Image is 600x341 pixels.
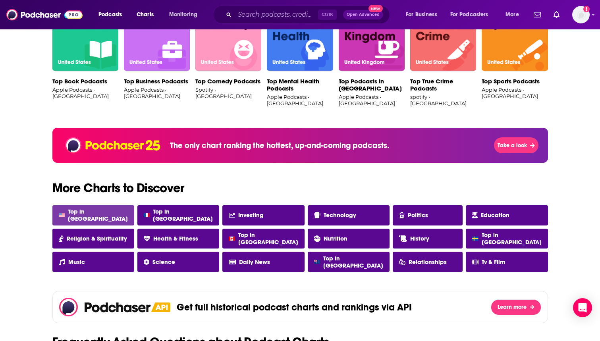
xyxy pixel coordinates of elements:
input: Search podcasts, credits, & more... [235,8,318,21]
span: Health & Fitness [153,235,198,242]
a: Religion & Spirituality [52,229,134,249]
span: Open Advanced [347,13,380,17]
p: Top Mental Health Podcasts [267,78,333,92]
a: Show notifications dropdown [531,8,544,21]
a: Science [137,252,219,272]
p: Top Business Podcasts [124,78,190,85]
a: Health & Fitness [137,229,219,249]
img: Podchaser - Follow, Share and Rate Podcasts [6,7,83,22]
span: Top in [GEOGRAPHIC_DATA] [323,255,383,269]
img: banner-Top Comedy Podcasts [195,5,261,71]
a: banner-Top Book PodcastsTop Book PodcastsApple Podcasts • [GEOGRAPHIC_DATA] [52,5,118,109]
p: Apple Podcasts • [GEOGRAPHIC_DATA] [339,94,405,106]
button: open menu [164,8,208,21]
span: New [368,5,383,12]
span: Ctrl K [318,10,337,20]
img: banner-Top Podcasts in United Kingdom [339,5,405,71]
p: Top True Crime Podcasts [410,78,476,92]
img: User Profile [572,6,590,23]
a: Investing [222,205,304,225]
a: Music [52,252,134,272]
p: Apple Podcasts • [GEOGRAPHIC_DATA] [52,87,118,99]
span: Technology [324,212,356,219]
div: Search podcasts, credits, & more... [220,6,397,24]
span: Tv & Film [482,258,505,266]
img: Podchaser API banner [151,302,170,312]
span: Religion & Spirituality [67,235,127,242]
span: Nutrition [324,235,347,242]
p: Get full historical podcast charts and rankings via API [177,301,412,313]
a: Politics [393,205,463,225]
span: Music [68,258,85,266]
a: banner-Top Comedy PodcastsTop Comedy PodcastsSpotify • [GEOGRAPHIC_DATA] [195,5,261,109]
span: Top in [GEOGRAPHIC_DATA] [238,231,298,246]
img: banner-Top Mental Health Podcasts [267,5,333,71]
a: Tv & Film [466,252,548,272]
a: Relationships [393,252,463,272]
h2: More Charts to Discover [46,182,554,195]
a: Top in [GEOGRAPHIC_DATA] [52,205,134,225]
a: Nutrition [308,229,390,249]
span: Charts [137,9,154,20]
p: Top Book Podcasts [52,78,118,85]
img: Podchaser - Follow, Share and Rate Podcasts [59,298,152,316]
span: Top in [GEOGRAPHIC_DATA] [153,208,213,222]
span: Science [152,258,175,266]
span: More [505,9,519,20]
p: Apple Podcasts • [GEOGRAPHIC_DATA] [267,94,333,106]
button: Take a look [494,137,538,153]
a: Top in [GEOGRAPHIC_DATA] [137,205,219,225]
span: Relationships [409,258,447,266]
p: Top Podcasts in [GEOGRAPHIC_DATA] [339,78,405,92]
button: open menu [445,8,500,21]
a: banner-Top Mental Health PodcastsTop Mental Health PodcastsApple Podcasts • [GEOGRAPHIC_DATA] [267,5,333,109]
a: History [393,229,463,249]
span: Podcasts [98,9,122,20]
button: Learn more [491,299,541,315]
p: Apple Podcasts • [GEOGRAPHIC_DATA] [124,87,190,99]
span: For Business [406,9,437,20]
span: Investing [238,212,264,219]
span: Monitoring [169,9,197,20]
button: open menu [500,8,529,21]
svg: Add a profile image [583,6,590,12]
a: Top in [GEOGRAPHIC_DATA] [308,252,390,272]
span: Politics [408,212,428,219]
a: Technology [308,205,390,225]
p: The only chart ranking the hottest, up-and-coming podcasts. [170,141,389,150]
span: Learn more [498,304,527,310]
a: Top in [GEOGRAPHIC_DATA] [466,229,548,249]
p: Top Sports Podcasts [482,78,548,85]
a: Education [466,205,548,225]
button: open menu [93,8,132,21]
a: banner-Top Business PodcastsTop Business PodcastsApple Podcasts • [GEOGRAPHIC_DATA] [124,5,190,109]
span: Top in [GEOGRAPHIC_DATA] [482,231,542,246]
span: Education [481,212,509,219]
span: Logged in as Maria.Tullin [572,6,590,23]
a: banner-Top True Crime PodcastsTop True Crime Podcastsspotify • [GEOGRAPHIC_DATA] [410,5,476,109]
button: Open AdvancedNew [343,10,383,19]
img: banner-Top True Crime Podcasts [410,5,476,71]
span: Take a look [498,142,527,149]
p: Apple Podcasts • [GEOGRAPHIC_DATA] [482,87,548,99]
a: Top in [GEOGRAPHIC_DATA] [222,229,304,249]
a: Daily News [222,252,304,272]
a: banner-Top Sports PodcastsTop Sports PodcastsApple Podcasts • [GEOGRAPHIC_DATA] [482,5,548,109]
img: banner-Top Sports Podcasts [482,5,548,71]
img: Podchaser 25 banner [65,136,160,155]
p: spotify • [GEOGRAPHIC_DATA] [410,94,476,106]
a: banner-Top Podcasts in United KingdomTop Podcasts in [GEOGRAPHIC_DATA]Apple Podcasts • [GEOGRAPHI... [339,5,405,109]
p: Spotify • [GEOGRAPHIC_DATA] [195,87,261,99]
p: Top Comedy Podcasts [195,78,261,85]
a: Show notifications dropdown [550,8,563,21]
button: open menu [400,8,447,21]
span: For Podcasters [450,9,488,20]
button: Show profile menu [572,6,590,23]
img: banner-Top Book Podcasts [52,5,118,71]
a: Charts [131,8,158,21]
span: Daily News [239,258,270,266]
div: Open Intercom Messenger [573,298,592,317]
